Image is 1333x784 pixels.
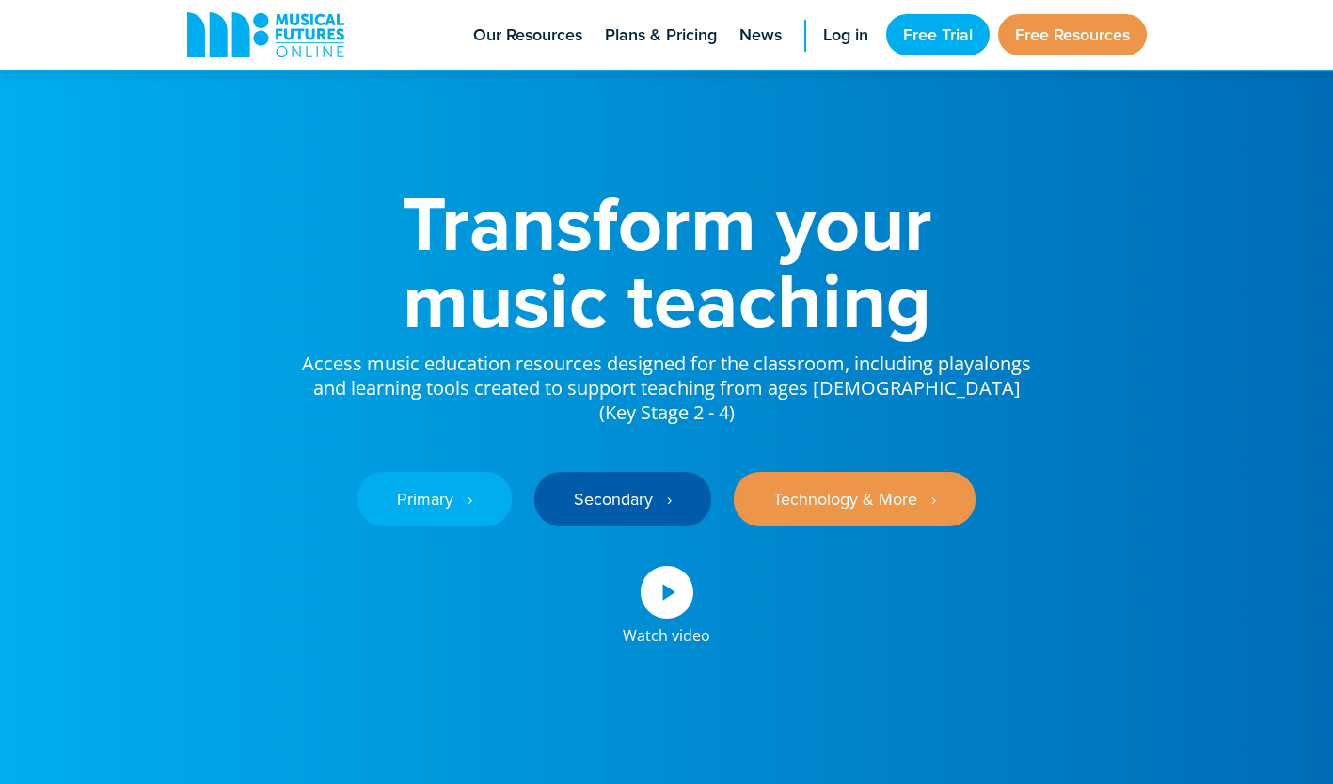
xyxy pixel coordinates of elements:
[534,472,711,526] a: Secondary ‎‏‏‎ ‎ ›
[300,338,1034,425] p: Access music education resources designed for the classroom, including playalongs and learning to...
[300,184,1034,338] h1: Transform your music teaching
[357,472,512,526] a: Primary ‎‏‏‎ ‎ ›
[739,23,782,48] span: News
[473,23,582,48] span: Our Resources
[605,23,717,48] span: Plans & Pricing
[998,14,1147,55] a: Free Resources
[734,472,976,526] a: Technology & More ‎‏‏‎ ‎ ›
[623,619,710,643] div: Watch video
[823,23,868,48] span: Log in
[886,14,990,55] a: Free Trial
